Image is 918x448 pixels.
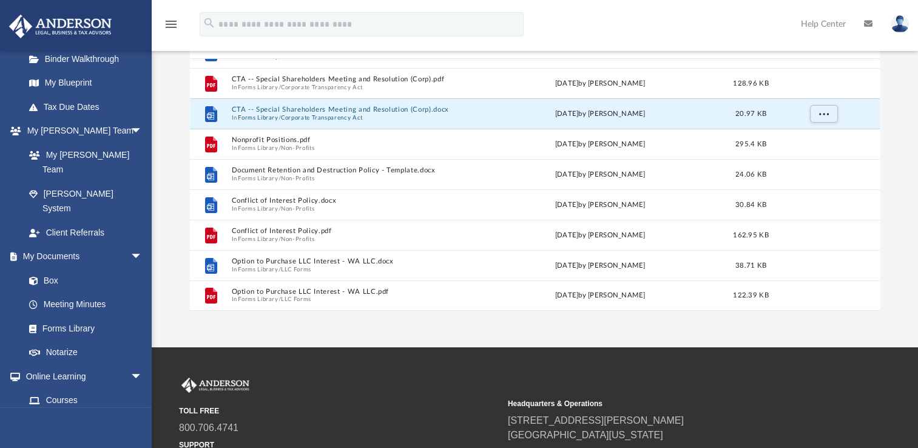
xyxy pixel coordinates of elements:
span: 20.97 KB [735,110,766,117]
i: menu [164,17,178,32]
div: [DATE] by [PERSON_NAME] [479,169,721,180]
small: Headquarters & Operations [508,398,828,409]
img: Anderson Advisors Platinum Portal [5,15,115,38]
span: 295.4 KB [735,141,766,148]
button: Corporate Transparency Act [281,114,363,122]
button: Non-Profits [281,175,314,183]
i: search [203,16,216,30]
span: In [232,205,474,213]
a: My [PERSON_NAME] Team [17,143,149,182]
button: Non-Profits [281,205,314,213]
div: [DATE] by [PERSON_NAME] [479,139,721,150]
a: Meeting Minutes [17,293,155,317]
a: My [PERSON_NAME] Teamarrow_drop_down [8,119,155,143]
img: User Pic [891,15,909,33]
span: / [278,266,281,274]
span: In [232,114,474,122]
button: LLC Forms [281,296,311,304]
span: 162.95 KB [733,232,768,239]
button: Conflict of Interest Policy.docx [232,197,474,205]
span: / [278,114,281,122]
button: Forms Library [238,205,278,213]
a: My Blueprint [17,71,155,95]
div: [DATE] by [PERSON_NAME] [479,230,721,241]
span: In [232,296,474,304]
span: / [278,296,281,304]
div: [DATE] by [PERSON_NAME] [479,109,721,120]
button: Non-Profits [281,144,314,152]
span: 24.06 KB [735,171,766,178]
span: / [278,175,281,183]
a: [PERSON_NAME] System [17,182,155,220]
a: Box [17,268,149,293]
span: arrow_drop_down [130,245,155,270]
a: Courses [17,389,155,413]
button: Option to Purchase LLC Interest - WA LLC.pdf [232,288,474,296]
a: [STREET_ADDRESS][PERSON_NAME] [508,415,684,426]
div: [DATE] by [PERSON_NAME] [479,78,721,89]
button: Conflict of Interest Policy.pdf [232,227,474,235]
button: Document Retention and Destruction Policy - Template.docx [232,166,474,174]
a: menu [164,23,178,32]
a: Notarize [17,341,155,365]
div: [DATE] by [PERSON_NAME] [479,290,721,301]
a: 800.706.4741 [179,423,238,433]
span: In [232,144,474,152]
span: 122.39 KB [733,292,768,299]
span: arrow_drop_down [130,119,155,144]
button: Option to Purchase LLC Interest - WA LLC.docx [232,257,474,265]
button: Forms Library [238,266,278,274]
span: In [232,236,474,243]
a: [GEOGRAPHIC_DATA][US_STATE] [508,430,663,440]
span: arrow_drop_down [130,364,155,389]
span: / [278,144,281,152]
span: In [232,84,474,92]
a: Client Referrals [17,220,155,245]
button: Forms Library [238,236,278,243]
small: TOLL FREE [179,406,499,416]
span: / [278,205,281,213]
span: / [278,236,281,243]
div: [DATE] by [PERSON_NAME] [479,260,721,271]
span: 38.71 KB [735,262,766,269]
button: More options [810,105,838,123]
button: Forms Library [238,175,278,183]
span: In [232,266,474,274]
button: Forms Library [238,296,278,304]
button: CTA -- Special Shareholders Meeting and Resolution (Corp).pdf [232,75,474,83]
img: Anderson Advisors Platinum Portal [179,378,252,393]
button: CTA -- Special Shareholders Meeting and Resolution (Corp).docx [232,106,474,114]
div: [DATE] by [PERSON_NAME] [479,200,721,211]
a: My Documentsarrow_drop_down [8,245,155,269]
span: / [278,84,281,92]
a: Online Learningarrow_drop_down [8,364,155,389]
button: Forms Library [238,144,278,152]
span: In [232,175,474,183]
button: Non-Profits [281,236,314,243]
button: Forms Library [238,114,278,122]
span: 30.84 KB [735,202,766,208]
a: Binder Walkthrough [17,47,161,71]
button: Nonprofit Positions.pdf [232,136,474,144]
div: grid [190,59,880,310]
button: Forms Library [238,84,278,92]
button: LLC Forms [281,266,311,274]
button: Corporate Transparency Act [281,84,363,92]
a: Tax Due Dates [17,95,161,119]
a: Forms Library [17,316,149,341]
span: 128.96 KB [733,80,768,87]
